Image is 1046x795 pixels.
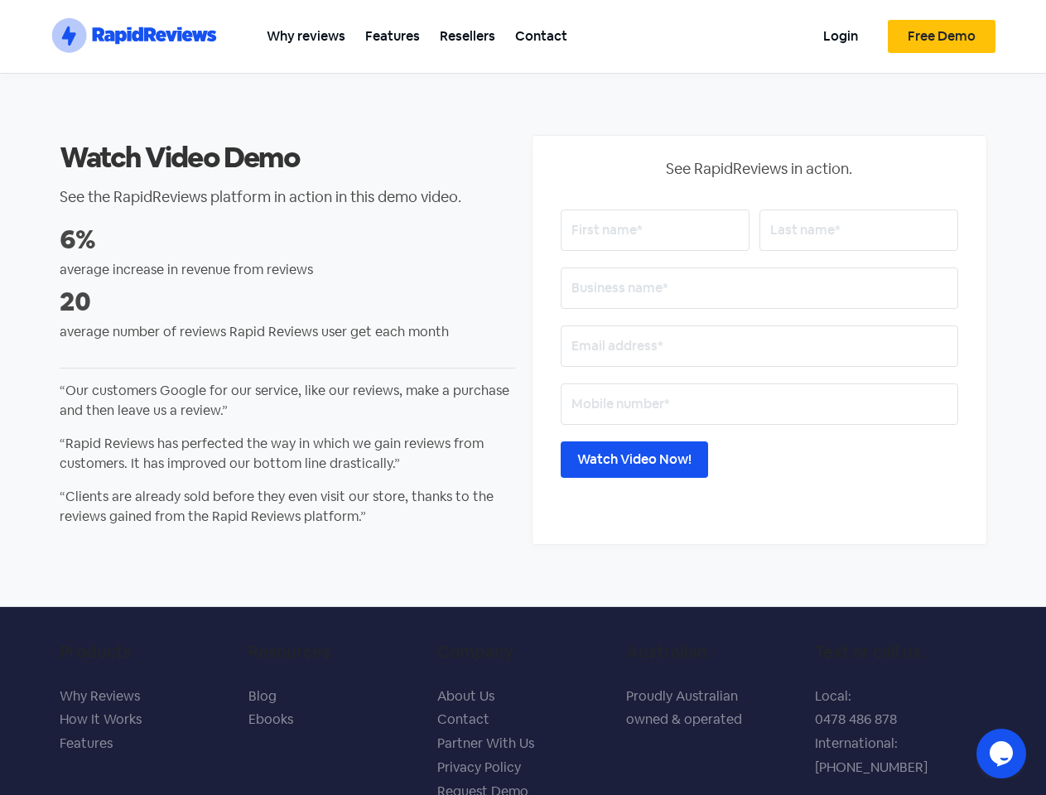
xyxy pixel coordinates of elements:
[437,642,610,662] h5: Company
[248,711,293,728] a: Ebooks
[60,711,142,728] a: How It Works
[60,381,515,421] p: “Our customers Google for our service, like our reviews, make a purchase and then leave us a revi...
[813,17,868,55] a: Login
[60,434,515,474] p: “Rapid Reviews has perfected the way in which we gain reviews from customers. It has improved our...
[888,20,995,53] a: Free Demo
[60,190,515,205] h2: See the RapidReviews platform in action in this demo video.
[60,139,515,176] h2: Watch Video Demo
[626,642,798,662] h5: Australian
[437,687,494,705] a: About Us
[561,157,958,180] p: See RapidReviews in action.
[626,685,798,733] p: Proudly Australian owned & operated
[437,759,521,776] a: Privacy Policy
[437,735,534,752] a: Partner With Us
[505,17,577,55] a: Contact
[815,642,987,662] h5: Text or call us.
[561,383,958,425] input: Mobile number*
[60,687,140,705] a: Why Reviews
[561,267,958,309] input: Business name*
[355,17,430,55] a: Features
[976,729,1029,778] iframe: chat widget
[561,325,958,367] input: Email address*
[60,487,515,527] p: “Clients are already sold before they even visit our store, thanks to the reviews gained from the...
[60,642,232,662] h5: Products
[430,17,505,55] a: Resellers
[437,711,489,728] a: Contact
[60,322,515,342] p: average number of reviews Rapid Reviews user get each month
[60,222,96,256] strong: 6%
[908,30,976,43] span: Free Demo
[60,284,91,318] strong: 20
[248,687,277,705] a: Blog
[759,210,958,251] input: Last name*
[815,685,987,780] p: Local: 0478 486 878 International: [PHONE_NUMBER]
[60,260,515,280] p: average increase in revenue from reviews
[248,642,421,662] h5: Resources
[561,441,708,478] input: Watch Video Now!
[60,735,113,752] a: Features
[257,17,355,55] a: Why reviews
[561,210,750,251] input: First name*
